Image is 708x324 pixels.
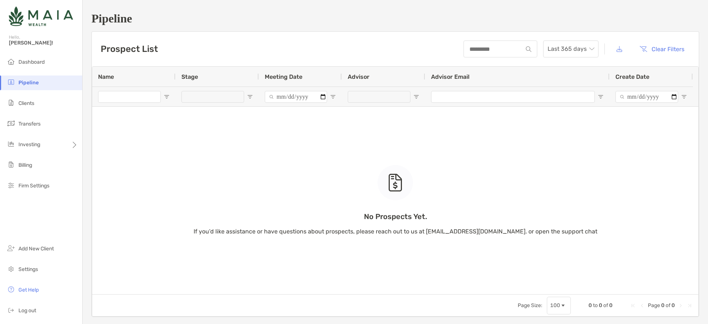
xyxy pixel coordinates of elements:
span: Pipeline [18,80,39,86]
img: clients icon [7,98,15,107]
span: Investing [18,141,40,148]
span: [PERSON_NAME]! [9,40,78,46]
img: pipeline icon [7,78,15,87]
p: If you’d like assistance or have questions about prospects, please reach out to us at [EMAIL_ADDR... [194,227,597,236]
span: Log out [18,307,36,314]
span: of [666,302,670,309]
span: of [603,302,608,309]
span: Dashboard [18,59,45,65]
div: Previous Page [639,303,645,309]
img: empty state icon [388,174,403,191]
button: Clear Filters [634,41,690,57]
div: Next Page [678,303,684,309]
span: 0 [661,302,664,309]
img: transfers icon [7,119,15,128]
span: Settings [18,266,38,272]
span: Firm Settings [18,183,49,189]
img: add_new_client icon [7,244,15,253]
img: firm-settings icon [7,181,15,190]
img: logout icon [7,306,15,314]
h3: Prospect List [101,44,158,54]
div: Last Page [687,303,693,309]
div: Page Size [547,297,571,314]
img: input icon [526,46,531,52]
img: billing icon [7,160,15,169]
h1: Pipeline [91,12,699,25]
span: 0 [589,302,592,309]
span: Clients [18,100,34,106]
span: Transfers [18,121,41,127]
p: No Prospects Yet. [194,212,597,221]
div: 100 [550,302,560,309]
img: investing icon [7,140,15,148]
span: Last 365 days [548,41,594,57]
img: get-help icon [7,285,15,294]
span: Add New Client [18,246,54,252]
img: Zoe Logo [9,3,73,29]
span: Page [648,302,660,309]
img: settings icon [7,264,15,273]
span: 0 [599,302,602,309]
span: 0 [671,302,675,309]
span: Billing [18,162,32,168]
span: 0 [609,302,612,309]
span: Get Help [18,287,39,293]
div: Page Size: [518,302,542,309]
div: First Page [630,303,636,309]
img: dashboard icon [7,57,15,66]
span: to [593,302,598,309]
